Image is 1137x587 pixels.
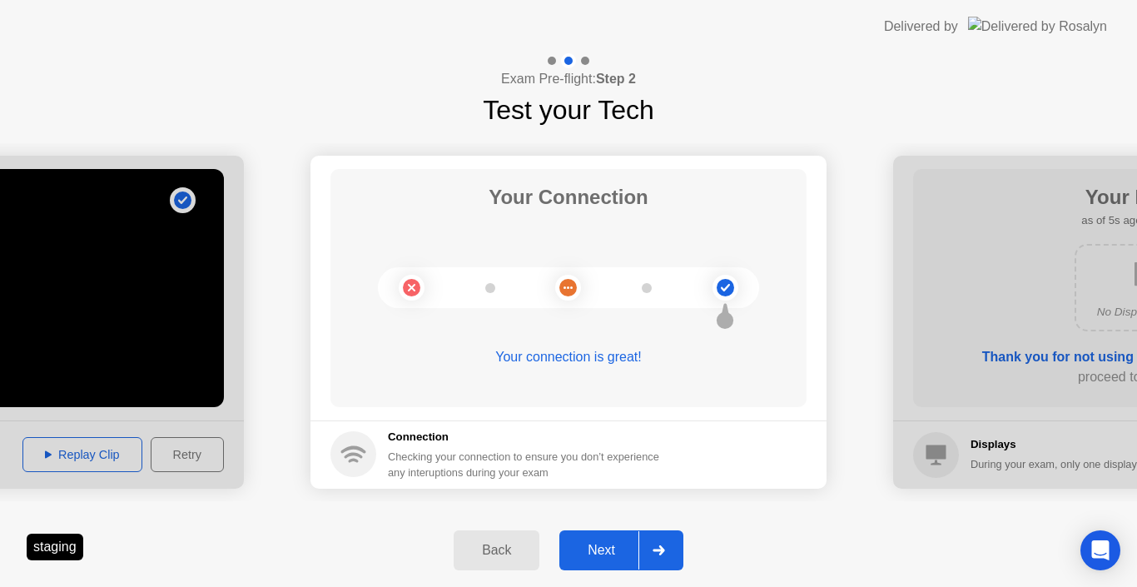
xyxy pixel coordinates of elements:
div: Open Intercom Messenger [1080,530,1120,570]
h4: Exam Pre-flight: [501,69,636,89]
h5: Connection [388,429,669,445]
div: staging [27,534,83,560]
button: Back [454,530,539,570]
h1: Test your Tech [483,90,654,130]
div: Checking your connection to ensure you don’t experience any interuptions during your exam [388,449,669,480]
div: Back [459,543,534,558]
h1: Your Connection [489,182,648,212]
div: Next [564,543,638,558]
img: Delivered by Rosalyn [968,17,1107,36]
b: Step 2 [596,72,636,86]
div: Your connection is great! [330,347,807,367]
div: Delivered by [884,17,958,37]
button: Next [559,530,683,570]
